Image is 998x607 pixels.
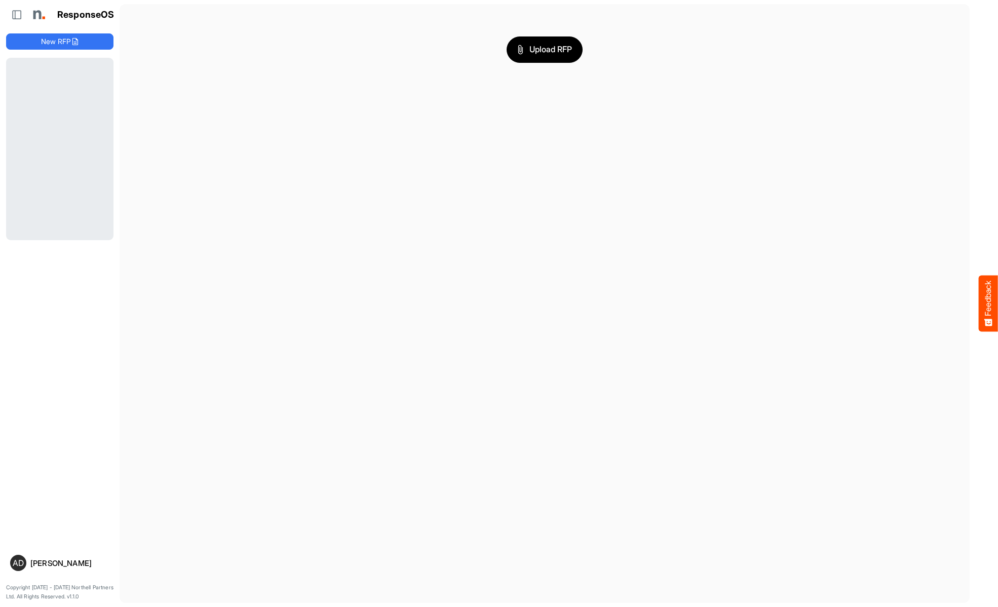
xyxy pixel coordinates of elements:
[507,36,583,63] button: Upload RFP
[57,10,114,20] h1: ResponseOS
[6,583,113,601] p: Copyright [DATE] - [DATE] Northell Partners Ltd. All Rights Reserved. v1.1.0
[6,33,113,50] button: New RFP
[13,559,24,567] span: AD
[979,276,998,332] button: Feedback
[6,58,113,240] div: Loading...
[30,559,109,567] div: [PERSON_NAME]
[517,43,572,56] span: Upload RFP
[28,5,48,25] img: Northell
